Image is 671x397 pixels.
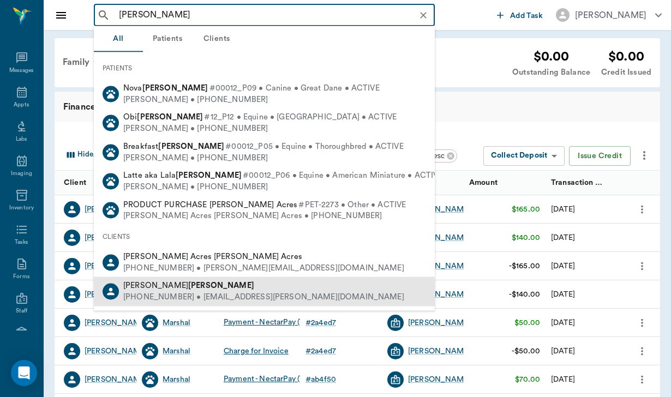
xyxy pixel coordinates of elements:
[14,101,29,109] div: Appts
[137,113,203,121] b: [PERSON_NAME]
[491,149,547,162] div: Collect Deposit
[163,346,190,357] a: Marshal
[601,47,651,67] div: $0.00
[512,346,540,357] div: -$50.00
[9,67,34,75] div: Messages
[298,199,406,210] span: #PET-2273 • Other • ACTIVE
[123,252,302,261] span: [PERSON_NAME] Acres [PERSON_NAME] Acres
[509,261,540,272] div: -$165.00
[209,83,380,94] span: #00012_P09 • Canine • Great Dane • ACTIVE
[123,123,397,135] div: [PERSON_NAME] • [PHONE_NUMBER]
[305,346,340,357] a: #2a4ed7
[369,152,445,160] span: : desc
[16,135,27,143] div: Labs
[115,8,432,23] input: Search
[551,167,605,198] div: Transaction Date
[408,289,471,300] a: [PERSON_NAME]
[551,374,575,385] div: 04/27/25
[56,49,109,75] div: Family
[551,204,575,215] div: 08/18/25
[608,175,623,190] button: Sort
[123,200,297,208] span: PRODUCT PURCHASE [PERSON_NAME] Acres
[123,94,380,105] div: [PERSON_NAME] • [PHONE_NUMBER]
[85,261,147,272] a: [PERSON_NAME]
[551,261,575,272] div: 08/17/25
[188,281,254,290] b: [PERSON_NAME]
[85,232,147,243] a: [PERSON_NAME]
[11,170,32,178] div: Imaging
[575,9,646,22] div: [PERSON_NAME]
[526,175,541,190] button: Sort
[547,5,670,25] button: [PERSON_NAME]
[63,100,102,113] span: Finances:
[514,317,540,328] div: $50.00
[633,314,651,332] button: more
[408,232,471,243] div: [PERSON_NAME]
[158,142,224,150] b: [PERSON_NAME]
[225,141,403,152] span: #00012_P05 • Equine • Thoroughbred • ACTIVE
[123,292,404,303] div: [PHONE_NUMBER] • [EMAIL_ADDRESS][PERSON_NAME][DOMAIN_NAME]
[633,200,651,219] button: more
[408,374,471,385] a: [PERSON_NAME]
[94,57,435,80] div: PATIENTS
[123,171,242,179] span: Latte aka Lala
[551,232,575,243] div: 08/17/25
[123,281,254,290] span: [PERSON_NAME]
[123,262,404,274] div: [PHONE_NUMBER] • [PERSON_NAME][EMAIL_ADDRESS][DOMAIN_NAME]
[493,5,547,25] button: Add Task
[569,146,631,166] button: Issue Credit
[512,47,590,67] div: $0.00
[464,171,546,195] div: Amount
[408,346,471,357] a: [PERSON_NAME]
[85,204,147,215] a: [PERSON_NAME]
[551,289,575,300] div: 08/14/25
[85,374,147,385] a: [PERSON_NAME]
[224,346,289,357] div: Charge for Invoice
[633,257,651,275] button: more
[305,317,340,328] a: #2a4ed7
[512,204,540,215] div: $165.00
[94,26,143,52] button: All
[512,67,590,79] div: Outstanding Balance
[123,181,442,193] div: [PERSON_NAME] • [PHONE_NUMBER]
[13,273,29,281] div: Forms
[9,204,34,212] div: Inventory
[85,346,147,357] a: [PERSON_NAME]
[444,175,459,190] button: Sort
[224,315,382,331] div: Payment - NectarPay (Visa ending in [DATE])
[163,374,190,385] a: Marshal
[11,360,37,386] div: Open Intercom Messenger
[633,342,651,360] button: more
[601,67,651,79] div: Credit Issued
[123,142,224,150] span: Breakfast
[192,26,241,52] button: Clients
[642,175,657,190] button: Sort
[243,170,442,182] span: #00012_P06 • Equine • American Miniature • ACTIVE
[224,371,382,388] div: Payment - NectarPay (Visa ending in [DATE])
[142,84,208,92] b: [PERSON_NAME]
[176,171,242,179] b: [PERSON_NAME]
[55,171,136,195] div: Client
[633,370,651,389] button: more
[15,238,28,246] div: Tasks
[408,261,471,272] div: [PERSON_NAME]
[469,167,498,198] div: Amount
[305,374,336,385] div: # ab4f50
[551,317,575,328] div: 05/19/25
[408,317,471,328] a: [PERSON_NAME]
[163,317,190,328] a: Marshal
[85,289,147,300] a: [PERSON_NAME]
[85,317,147,328] div: [PERSON_NAME]
[16,307,27,315] div: Staff
[123,210,406,222] div: [PERSON_NAME] Acres [PERSON_NAME] Acres • [PHONE_NUMBER]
